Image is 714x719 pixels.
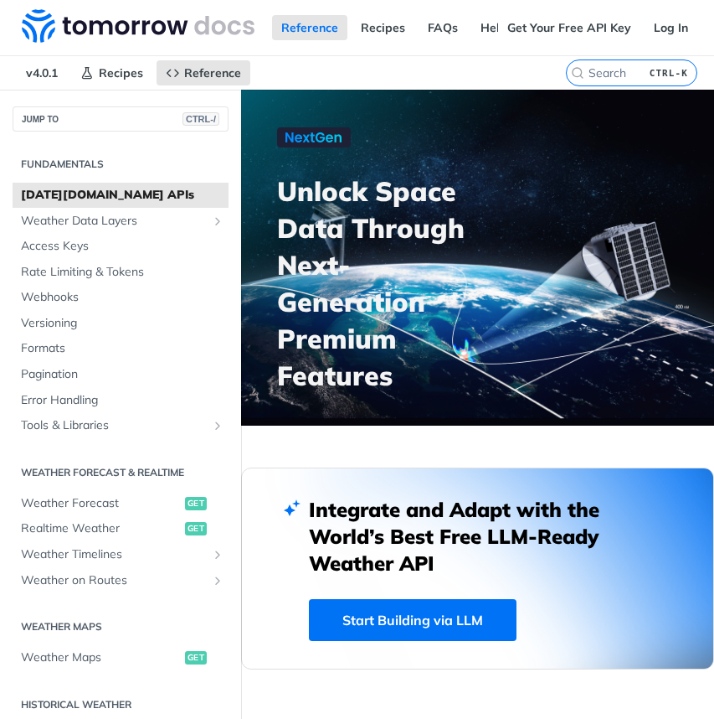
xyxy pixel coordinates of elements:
[21,289,224,306] span: Webhooks
[13,491,229,516] a: Weather Forecastget
[309,599,516,641] a: Start Building via LLM
[21,187,224,204] span: [DATE][DOMAIN_NAME] APIs
[13,209,229,234] a: Weather Data LayersShow subpages for Weather Data Layers
[13,619,229,634] h2: Weather Maps
[21,649,181,666] span: Weather Maps
[13,260,229,285] a: Rate Limiting & Tokens
[211,548,224,561] button: Show subpages for Weather Timelines
[21,572,207,589] span: Weather on Routes
[498,15,640,40] a: Get Your Free API Key
[13,157,229,172] h2: Fundamentals
[21,213,207,230] span: Weather Data Layers
[184,65,241,80] span: Reference
[21,417,207,434] span: Tools & Libraries
[182,112,219,126] span: CTRL-/
[211,215,224,228] button: Show subpages for Weather Data Layers
[13,362,229,387] a: Pagination
[211,419,224,432] button: Show subpages for Tools & Libraries
[185,522,207,535] span: get
[13,388,229,413] a: Error Handling
[21,392,224,409] span: Error Handling
[185,651,207,665] span: get
[21,520,181,537] span: Realtime Weather
[21,546,207,563] span: Weather Timelines
[71,60,152,85] a: Recipes
[211,574,224,587] button: Show subpages for Weather on Routes
[645,15,697,40] a: Log In
[277,173,496,394] h3: Unlock Space Data Through Next-Generation Premium Features
[352,15,414,40] a: Recipes
[13,697,229,712] h2: Historical Weather
[309,496,646,577] h2: Integrate and Adapt with the World’s Best Free LLM-Ready Weather API
[13,542,229,567] a: Weather TimelinesShow subpages for Weather Timelines
[21,264,224,281] span: Rate Limiting & Tokens
[99,65,143,80] span: Recipes
[645,65,692,81] kbd: CTRL-K
[13,336,229,361] a: Formats
[13,234,229,259] a: Access Keys
[17,60,67,85] span: v4.0.1
[157,60,250,85] a: Reference
[21,495,181,512] span: Weather Forecast
[13,106,229,132] button: JUMP TOCTRL-/
[13,285,229,310] a: Webhooks
[272,15,347,40] a: Reference
[21,315,224,332] span: Versioning
[13,413,229,438] a: Tools & LibrariesShow subpages for Tools & Libraries
[185,497,207,510] span: get
[21,238,224,255] span: Access Keys
[22,9,254,43] img: Tomorrow.io Weather API Docs
[471,15,557,40] a: Help Center
[419,15,467,40] a: FAQs
[571,66,584,80] svg: Search
[13,311,229,336] a: Versioning
[13,465,229,480] h2: Weather Forecast & realtime
[13,568,229,593] a: Weather on RoutesShow subpages for Weather on Routes
[21,366,224,383] span: Pagination
[13,645,229,670] a: Weather Mapsget
[21,340,224,357] span: Formats
[13,516,229,541] a: Realtime Weatherget
[13,183,229,208] a: [DATE][DOMAIN_NAME] APIs
[277,127,351,147] img: NextGen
